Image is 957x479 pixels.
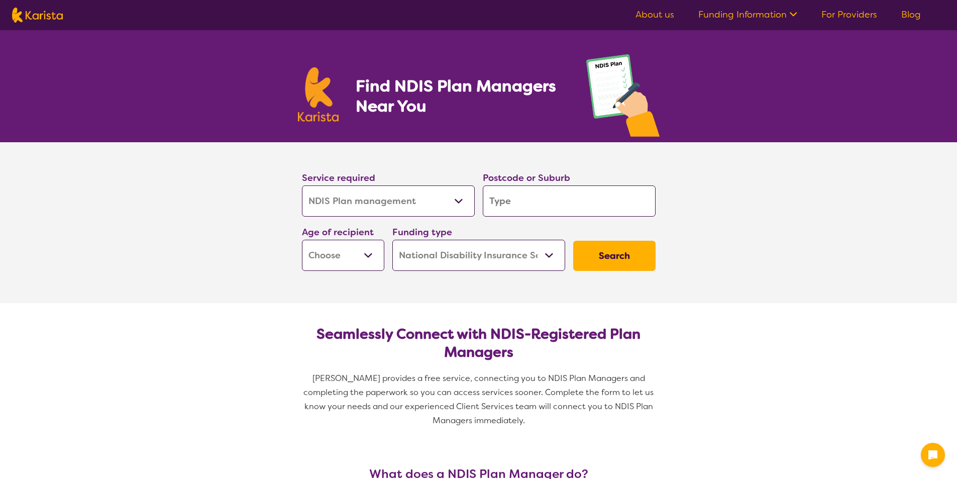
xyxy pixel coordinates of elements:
[483,172,570,184] label: Postcode or Suburb
[901,9,921,21] a: Blog
[392,226,452,238] label: Funding type
[356,76,566,116] h1: Find NDIS Plan Managers Near You
[303,373,656,426] span: [PERSON_NAME] provides a free service, connecting you to NDIS Plan Managers and completing the pa...
[483,185,656,217] input: Type
[573,241,656,271] button: Search
[698,9,797,21] a: Funding Information
[302,172,375,184] label: Service required
[635,9,674,21] a: About us
[298,67,339,122] img: Karista logo
[586,54,660,142] img: plan-management
[821,9,877,21] a: For Providers
[302,226,374,238] label: Age of recipient
[12,8,63,23] img: Karista logo
[310,325,648,361] h2: Seamlessly Connect with NDIS-Registered Plan Managers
